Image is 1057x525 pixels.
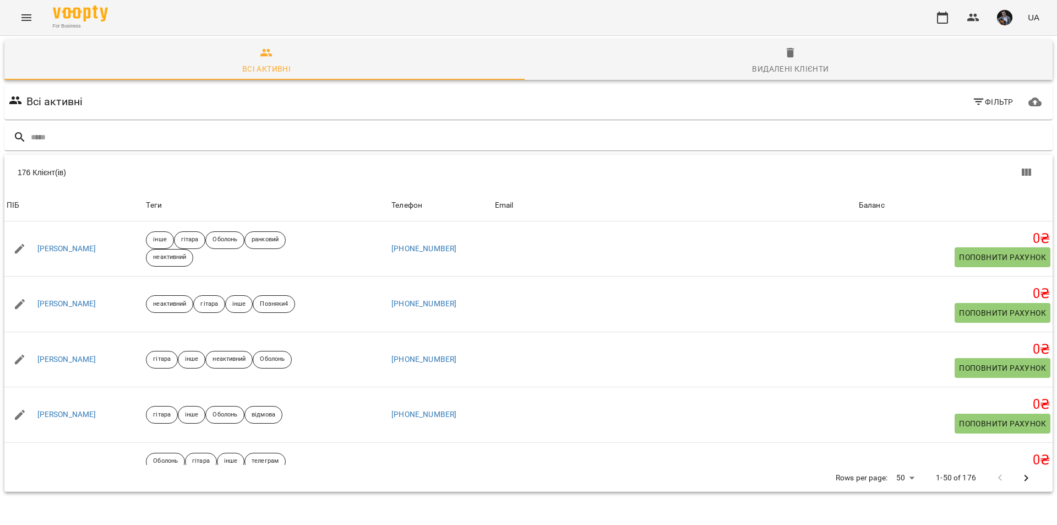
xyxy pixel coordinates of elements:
div: відмова [244,406,282,424]
img: Voopty Logo [53,6,108,21]
img: d409717b2cc07cfe90b90e756120502c.jpg [997,10,1012,25]
div: неактивний [146,295,193,313]
a: [PHONE_NUMBER] [391,410,456,419]
button: Поповнити рахунок [955,247,1050,267]
h5: 0 ₴ [859,230,1050,247]
span: Поповнити рахунок [959,251,1046,264]
p: ранковий [252,235,279,245]
div: гітара [146,406,178,424]
div: Sort [7,199,19,212]
button: UA [1023,7,1044,28]
div: гітара [193,295,225,313]
button: Поповнити рахунок [955,414,1050,434]
a: [PERSON_NAME] [37,409,96,420]
span: Email [495,199,854,212]
div: гітара [146,351,178,369]
p: інше [185,355,198,364]
h5: 0 ₴ [859,285,1050,302]
div: Sort [859,199,885,212]
p: інше [185,410,198,420]
button: Поповнити рахунок [955,303,1050,323]
a: [PERSON_NAME] [37,299,96,310]
p: гітара [200,300,218,309]
h6: Всі активні [26,93,83,110]
span: Баланс [859,199,1050,212]
a: [PHONE_NUMBER] [391,244,456,253]
button: Фільтр [968,92,1018,112]
div: Видалені клієнти [752,62,829,75]
span: Поповнити рахунок [959,361,1046,375]
span: For Business [53,23,108,30]
div: Sort [495,199,514,212]
div: Оболонь [146,453,185,470]
span: UA [1028,12,1039,23]
div: 176 Клієнт(ів) [18,167,540,178]
p: інше [153,235,166,245]
div: телеграм [244,453,286,470]
span: Поповнити рахунок [959,306,1046,320]
p: інше [224,457,237,466]
div: інше [146,231,173,249]
div: інше [178,351,205,369]
span: Фільтр [972,95,1014,109]
p: Оболонь [153,457,178,466]
div: неактивний [205,351,253,369]
p: інше [232,300,246,309]
span: Телефон [391,199,490,212]
h5: 0 ₴ [859,452,1050,469]
button: Поповнити рахунок [955,358,1050,378]
div: гітара [174,231,206,249]
div: Позняки4 [253,295,295,313]
p: Оболонь [213,235,237,245]
button: Показати колонки [1013,159,1039,186]
p: гітара [153,410,171,420]
div: Sort [391,199,422,212]
div: Оболонь [205,406,244,424]
div: інше [225,295,253,313]
div: Оболонь [205,231,244,249]
p: гітара [181,235,199,245]
span: Поповнити рахунок [959,417,1046,430]
p: неактивний [153,300,186,309]
p: Позняки4 [260,300,288,309]
p: відмова [252,410,275,420]
div: Table Toolbar [4,155,1053,190]
a: [PHONE_NUMBER] [391,299,456,308]
div: ранковий [244,231,286,249]
span: ПІБ [7,199,141,212]
p: неактивний [153,253,186,262]
p: гітара [153,355,171,364]
a: [PERSON_NAME] [37,243,96,255]
p: телеграм [252,457,279,466]
div: Оболонь [253,351,292,369]
div: інше [178,406,205,424]
p: Оболонь [260,355,285,364]
h5: 0 ₴ [859,341,1050,358]
a: [PERSON_NAME] [37,354,96,365]
div: Баланс [859,199,885,212]
p: гітара [192,457,210,466]
p: неактивний [213,355,246,364]
a: [PHONE_NUMBER] [391,355,456,364]
h5: 0 ₴ [859,396,1050,413]
div: інше [217,453,244,470]
div: гітара [185,453,217,470]
button: Next Page [1013,465,1039,491]
p: Rows per page: [836,473,887,484]
div: неактивний [146,249,193,267]
p: 1-50 of 176 [936,473,976,484]
button: Menu [13,4,40,31]
div: ПІБ [7,199,19,212]
div: Всі активні [242,62,291,75]
div: Теги [146,199,387,212]
div: 50 [892,470,918,486]
div: Email [495,199,514,212]
div: Телефон [391,199,422,212]
p: Оболонь [213,410,237,420]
